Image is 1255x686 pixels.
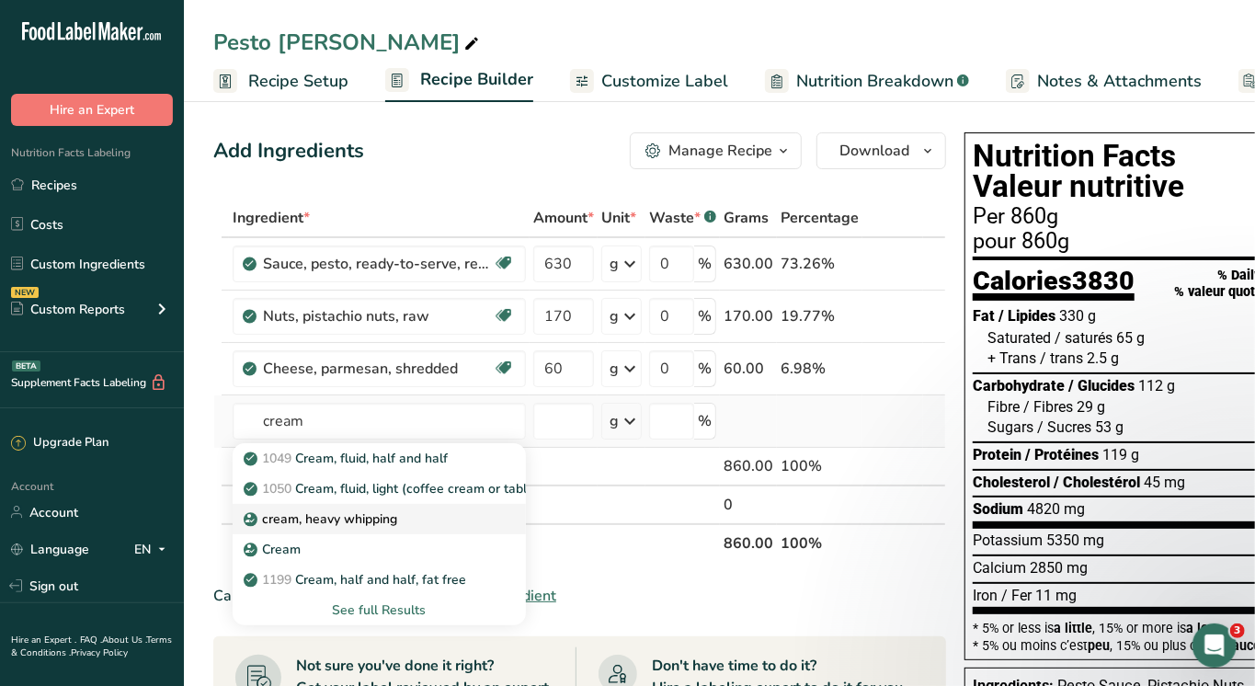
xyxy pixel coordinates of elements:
div: 630.00 [724,253,773,275]
a: 1049Cream, fluid, half and half [233,443,526,474]
div: EN [134,538,173,560]
p: Cream [247,540,301,559]
div: BETA [12,360,40,372]
div: NEW [11,287,39,298]
a: Privacy Policy [71,646,128,659]
span: Fibre [987,398,1020,416]
span: Download [839,140,909,162]
div: g [610,358,619,380]
a: Language [11,533,89,566]
div: See full Results [233,595,526,625]
a: Notes & Attachments [1006,61,1202,102]
span: Amount [533,207,594,229]
div: Cheese, parmesan, shredded [263,358,493,380]
a: FAQ . [80,634,102,646]
span: Recipe Setup [248,69,348,94]
span: / Glucides [1068,377,1135,394]
div: 0 [724,494,773,516]
span: Customize Label [601,69,728,94]
span: + Trans [987,349,1036,367]
div: 6.98% [781,358,859,380]
span: Sodium [973,500,1023,518]
div: 73.26% [781,253,859,275]
span: 2.5 g [1087,349,1119,367]
span: 2850 mg [1030,559,1088,577]
a: Recipe Builder [385,59,533,103]
span: peu [1088,638,1110,653]
span: Saturated [987,329,1051,347]
span: Percentage [781,207,859,229]
span: Protein [973,446,1021,463]
span: Grams [724,207,769,229]
a: cream, heavy whipping [233,504,526,534]
span: Recipe Builder [420,67,533,92]
div: Manage Recipe [668,140,772,162]
span: a lot [1186,621,1213,635]
span: Unit [601,207,636,229]
p: Cream, half and half, fat free [247,570,466,589]
span: / trans [1040,349,1083,367]
span: 1199 [262,571,291,589]
span: Ingredient [233,207,310,229]
div: 100% [781,455,859,477]
div: 170.00 [724,305,773,327]
span: 11 mg [1035,587,1077,604]
p: cream, heavy whipping [247,509,397,529]
p: Cream, fluid, half and half [247,449,448,468]
span: 1050 [262,480,291,497]
span: Sugars [987,418,1033,436]
span: / Fer [1001,587,1032,604]
a: Recipe Setup [213,61,348,102]
div: Can't find your ingredient? [213,585,946,607]
div: 60.00 [724,358,773,380]
span: 3830 [1072,265,1135,296]
input: Add Ingredient [233,403,526,440]
div: g [610,305,619,327]
span: 29 g [1077,398,1105,416]
button: Hire an Expert [11,94,173,126]
div: Custom Reports [11,300,125,319]
span: 112 g [1138,377,1175,394]
a: Hire an Expert . [11,634,76,646]
div: g [610,410,619,432]
a: 1050Cream, fluid, light (coffee cream or table cream) [233,474,526,504]
span: 45 mg [1144,474,1185,491]
span: Carbohydrate [973,377,1065,394]
span: 1049 [262,450,291,467]
div: Add Ingredients [213,136,364,166]
span: Notes & Attachments [1037,69,1202,94]
span: 65 g [1116,329,1145,347]
th: 100% [777,523,862,562]
span: / Sucres [1037,418,1091,436]
span: / saturés [1055,329,1112,347]
span: 119 g [1102,446,1139,463]
a: Customize Label [570,61,728,102]
div: Waste [649,207,716,229]
span: 3 [1230,623,1245,638]
span: Potassium [973,532,1043,549]
span: Calcium [973,559,1026,577]
div: Pesto [PERSON_NAME] [213,26,483,59]
div: Calories [973,268,1135,302]
a: 1199Cream, half and half, fat free [233,565,526,595]
a: Terms & Conditions . [11,634,172,659]
span: Fat [973,307,995,325]
span: / Protéines [1025,446,1099,463]
div: g [610,253,619,275]
div: 860.00 [724,455,773,477]
a: Nutrition Breakdown [765,61,969,102]
iframe: Intercom live chat [1192,623,1237,668]
span: a little [1054,621,1092,635]
span: / Cholestérol [1054,474,1140,491]
span: / Lipides [998,307,1055,325]
div: Upgrade Plan [11,434,108,452]
div: See full Results [247,600,511,620]
div: 19.77% [781,305,859,327]
button: Download [816,132,946,169]
div: Sauce, pesto, ready-to-serve, refrigerated [263,253,493,275]
span: 5350 mg [1046,532,1104,549]
span: / Fibres [1023,398,1073,416]
span: Iron [973,587,998,604]
a: About Us . [102,634,146,646]
th: Net Totals [229,523,720,562]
